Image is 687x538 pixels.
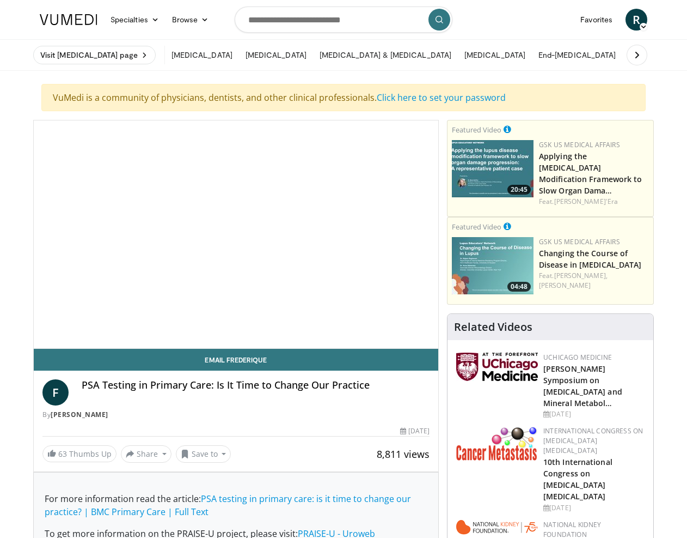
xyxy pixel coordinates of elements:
a: PSA testing in primary care: is it time to change our practice? | BMC Primary Care | Full Text [45,493,411,518]
a: F [42,379,69,406]
a: International Congress on [MEDICAL_DATA] [MEDICAL_DATA] [543,426,643,455]
div: [DATE] [400,426,430,436]
a: Email Frederique [34,349,438,371]
h4: Related Videos [454,321,532,334]
a: [MEDICAL_DATA] & [MEDICAL_DATA] [313,44,458,66]
a: Click here to set your password [377,92,506,104]
a: UChicago Medicine [543,353,612,362]
a: GSK US Medical Affairs [539,140,620,149]
a: GSK US Medical Affairs [539,237,620,246]
h4: PSA Testing in Primary Care: Is It Time to Change Our Practice [82,379,430,391]
span: 8,811 views [377,448,430,461]
a: 20:45 [452,140,533,197]
small: Featured Video [452,222,501,232]
a: [PERSON_NAME] [51,410,108,419]
a: Favorites [574,9,619,31]
div: [DATE] [543,409,645,419]
a: [PERSON_NAME], [554,271,608,280]
a: R [625,9,647,31]
a: 63 Thumbs Up [42,445,116,462]
img: 617c1126-5952-44a1-b66c-75ce0166d71c.png.150x105_q85_crop-smart_upscale.jpg [452,237,533,294]
img: 6ff8bc22-9509-4454-a4f8-ac79dd3b8976.png.150x105_q85_autocrop_double_scale_upscale_version-0.2.png [456,426,538,461]
a: Changing the Course of Disease in [MEDICAL_DATA] [539,248,642,270]
div: Feat. [539,197,649,207]
img: 5f87bdfb-7fdf-48f0-85f3-b6bcda6427bf.jpg.150x105_q85_autocrop_double_scale_upscale_version-0.2.jpg [456,353,538,381]
a: Applying the [MEDICAL_DATA] Modification Framework to Slow Organ Dama… [539,151,642,196]
video-js: Video Player [34,120,438,349]
div: By [42,410,430,420]
a: [MEDICAL_DATA] [165,44,239,66]
button: Share [121,445,171,463]
img: 9b11da17-84cb-43c8-bb1f-86317c752f50.png.150x105_q85_crop-smart_upscale.jpg [452,140,533,197]
div: Feat. [539,271,649,291]
button: Save to [176,445,231,463]
a: Browse [165,9,216,31]
a: End-[MEDICAL_DATA] [532,44,622,66]
p: For more information read the article: [45,492,427,518]
a: Visit [MEDICAL_DATA] page [33,46,156,64]
input: Search topics, interventions [235,7,452,33]
div: [DATE] [543,503,645,513]
a: 04:48 [452,237,533,294]
small: Featured Video [452,125,501,135]
a: [PERSON_NAME] [539,281,591,290]
a: [PERSON_NAME] Symposium on [MEDICAL_DATA] and Mineral Metabol… [543,364,622,408]
a: [MEDICAL_DATA] [458,44,532,66]
a: [MEDICAL_DATA] [239,44,313,66]
a: Specialties [104,9,165,31]
span: 04:48 [507,282,531,292]
span: 20:45 [507,185,531,195]
a: 10th International Congress on [MEDICAL_DATA] [MEDICAL_DATA] [543,457,612,501]
div: VuMedi is a community of physicians, dentists, and other clinical professionals. [41,84,646,111]
a: [PERSON_NAME]'Era [554,197,618,206]
span: 63 [58,449,67,459]
img: VuMedi Logo [40,14,97,25]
